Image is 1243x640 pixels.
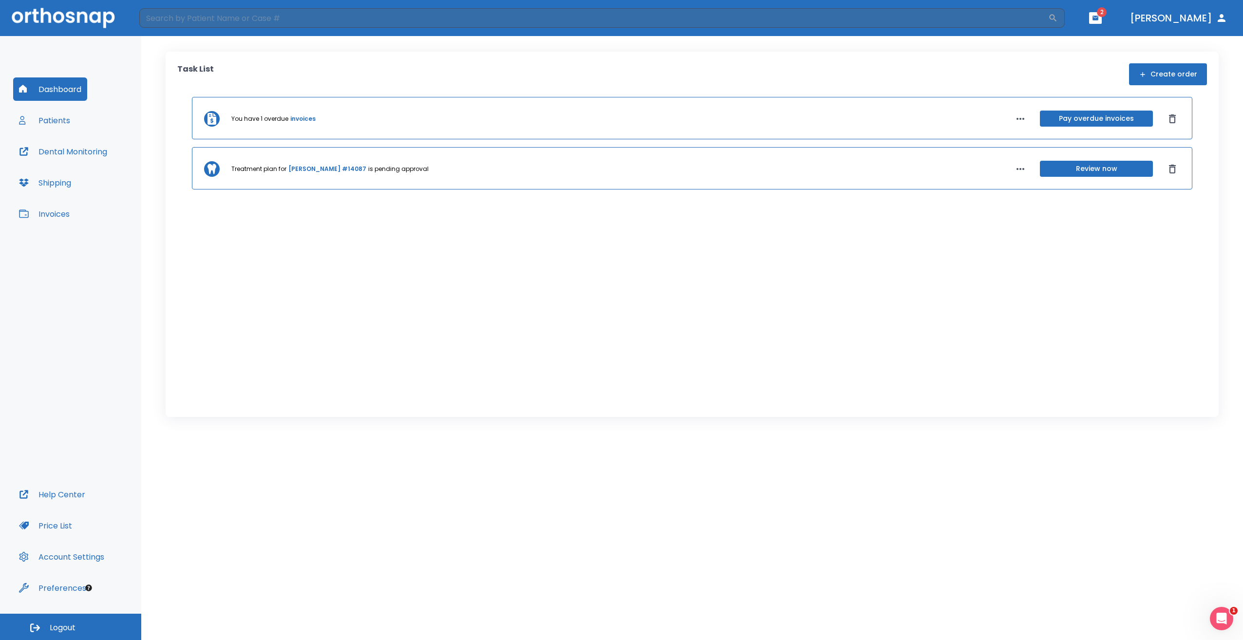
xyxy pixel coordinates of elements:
[13,77,87,101] button: Dashboard
[13,202,75,226] button: Invoices
[1040,161,1153,177] button: Review now
[139,8,1048,28] input: Search by Patient Name or Case #
[288,165,366,173] a: [PERSON_NAME] #14087
[1230,607,1238,615] span: 1
[84,584,93,592] div: Tooltip anchor
[12,8,115,28] img: Orthosnap
[1129,63,1207,85] button: Create order
[13,171,77,194] button: Shipping
[13,545,110,568] button: Account Settings
[13,576,92,600] button: Preferences
[13,483,91,506] button: Help Center
[13,514,78,537] button: Price List
[368,165,429,173] p: is pending approval
[1040,111,1153,127] button: Pay overdue invoices
[50,622,75,633] span: Logout
[1097,7,1107,17] span: 2
[231,114,288,123] p: You have 1 overdue
[13,140,113,163] button: Dental Monitoring
[290,114,316,123] a: invoices
[1165,161,1180,177] button: Dismiss
[1126,9,1231,27] button: [PERSON_NAME]
[177,63,214,85] p: Task List
[1210,607,1233,630] iframe: Intercom live chat
[1165,111,1180,127] button: Dismiss
[231,165,286,173] p: Treatment plan for
[13,109,76,132] button: Patients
